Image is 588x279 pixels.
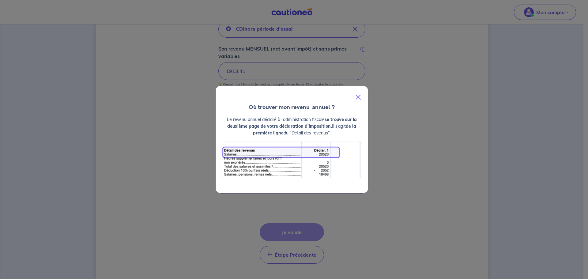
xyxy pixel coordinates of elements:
button: Close [351,89,366,106]
p: Le revenu annuel déclaré à l’administration fiscale Il s’agit du “Détail des revenus”. [221,116,363,136]
strong: de la première ligne [253,123,356,136]
strong: se trouve sur la deuxième page de votre déclaration d’imposition. [227,117,357,129]
img: exemple_revenu.png [221,141,363,178]
h4: Où trouver mon revenu annuel ? [216,103,368,111]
